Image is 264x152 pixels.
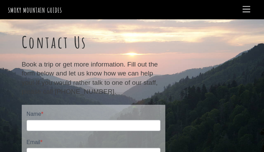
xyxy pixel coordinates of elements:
p: Book a trip or get more information. Fill out the form below and let us know how we can help you!... [22,60,166,97]
a: Menu [239,3,253,16]
a: Smoky Mountain Guides [8,6,62,14]
label: Email [27,138,161,148]
label: Name [27,110,161,120]
h1: Contact Us [22,33,166,52]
